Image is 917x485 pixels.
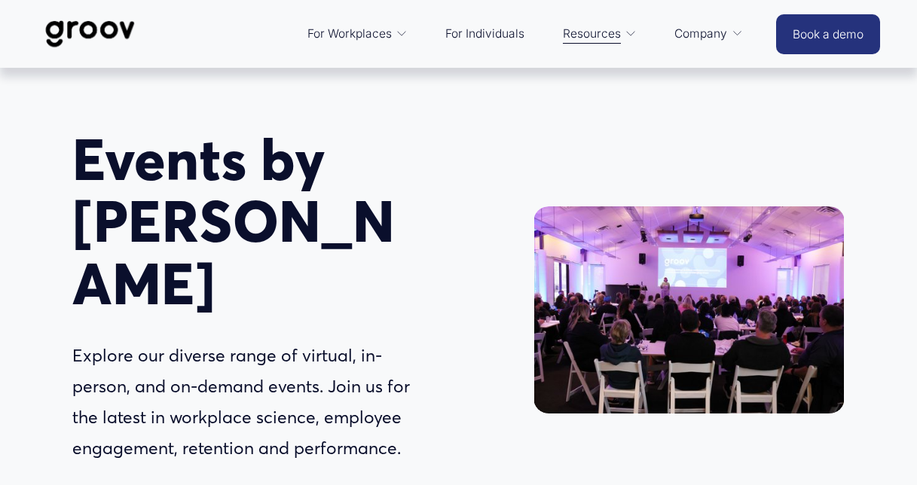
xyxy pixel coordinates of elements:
span: For Workplaces [307,23,392,44]
span: Resources [563,23,621,44]
a: folder dropdown [555,16,644,52]
span: Company [674,23,727,44]
p: Explore our diverse range of virtual, in-person, and on-demand events. Join us for the latest in ... [72,340,419,464]
a: folder dropdown [667,16,750,52]
a: For Individuals [438,16,532,52]
img: Groov | Workplace Science Platform | Unlock Performance | Drive Results [37,9,143,59]
a: folder dropdown [300,16,415,52]
h1: Events by [PERSON_NAME] [72,129,419,315]
a: Book a demo [776,14,880,54]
